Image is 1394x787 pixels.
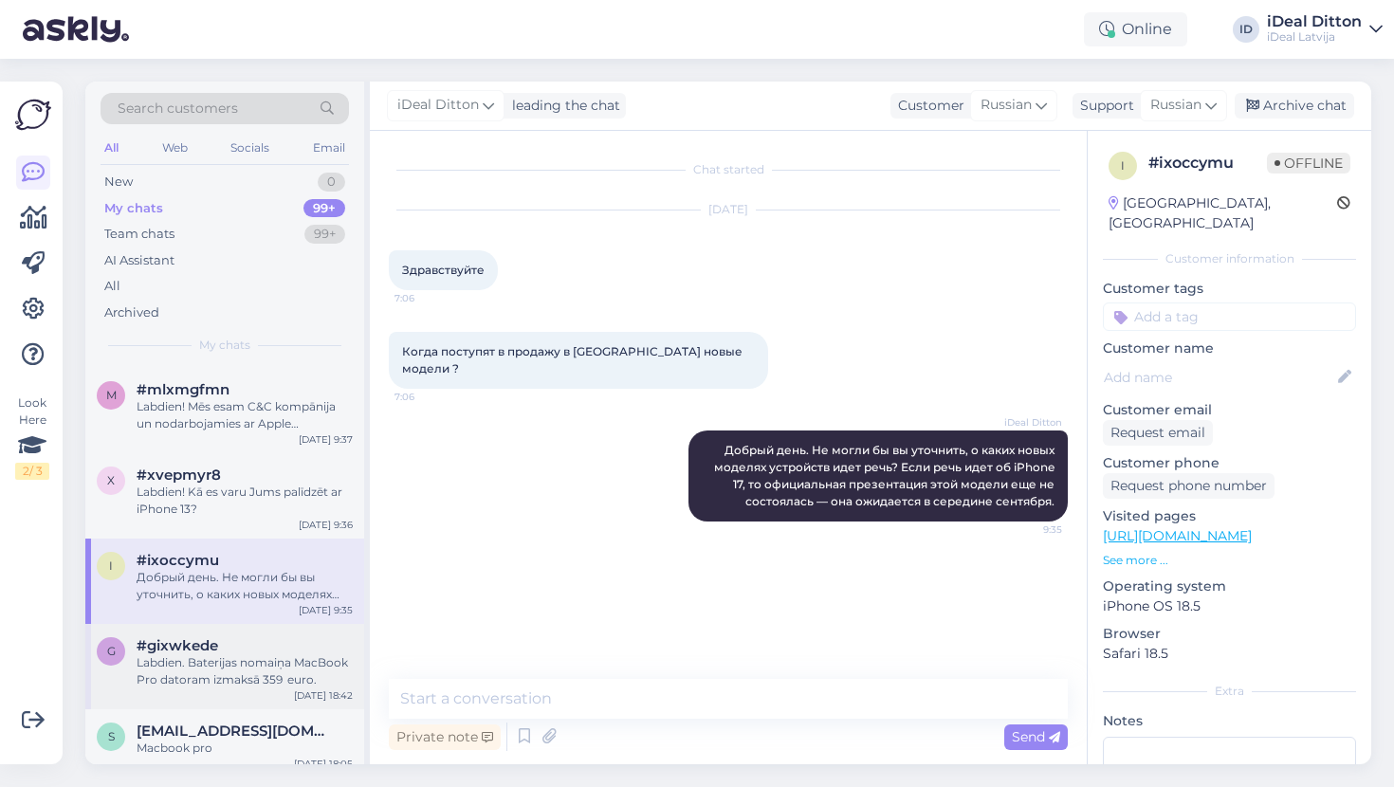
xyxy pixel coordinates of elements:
span: selena1402@gmail.com [137,723,334,740]
p: iPhone OS 18.5 [1103,596,1356,616]
span: Добрый день. Не могли бы вы уточнить, о каких новых моделях устройств идет речь? Если речь идет о... [714,443,1057,508]
img: Askly Logo [15,97,51,133]
div: Archive chat [1235,93,1354,119]
div: Customer [890,96,964,116]
p: Customer tags [1103,279,1356,299]
div: Labdien. Baterijas nomaiņa MacBook Pro datoram izmaksā 359 euro. [137,654,353,688]
p: Safari 18.5 [1103,644,1356,664]
span: Здравствуйте [402,263,485,277]
div: Extra [1103,683,1356,700]
div: Socials [227,136,273,160]
span: My chats [199,337,250,354]
div: All [104,277,120,296]
div: leading the chat [504,96,620,116]
div: Добрый день. Не могли бы вы уточнить, о каких новых моделях устройств идет речь? Если речь идет о... [137,569,353,603]
div: Team chats [104,225,174,244]
a: [URL][DOMAIN_NAME] [1103,527,1252,544]
div: Private note [389,724,501,750]
div: Request email [1103,420,1213,446]
p: Browser [1103,624,1356,644]
div: All [101,136,122,160]
div: Web [158,136,192,160]
span: g [107,644,116,658]
div: [DATE] 18:05 [294,757,353,771]
span: i [109,558,113,573]
div: 2 / 3 [15,463,49,480]
p: Customer email [1103,400,1356,420]
div: 99+ [304,225,345,244]
p: Customer name [1103,339,1356,358]
a: iDeal DittoniDeal Latvija [1267,14,1383,45]
span: s [108,729,115,743]
div: Labdien! Kā es varu Jums palīdzēt ar iPhone 13? [137,484,353,518]
div: Chat started [389,161,1068,178]
input: Add name [1104,367,1334,388]
div: [GEOGRAPHIC_DATA], [GEOGRAPHIC_DATA] [1109,193,1337,233]
div: 99+ [303,199,345,218]
p: Operating system [1103,577,1356,596]
p: Visited pages [1103,506,1356,526]
div: Email [309,136,349,160]
div: AI Assistant [104,251,174,270]
span: 7:06 [394,291,466,305]
div: Customer information [1103,250,1356,267]
span: Offline [1267,153,1350,174]
div: New [104,173,133,192]
span: Russian [981,95,1032,116]
span: #xvepmyr8 [137,467,221,484]
span: Search customers [118,99,238,119]
p: See more ... [1103,552,1356,569]
div: iDeal Ditton [1267,14,1362,29]
span: 7:06 [394,390,466,404]
span: #gixwkede [137,637,218,654]
div: Macbook pro [137,740,353,757]
div: [DATE] 9:35 [299,603,353,617]
div: My chats [104,199,163,218]
span: iDeal Ditton [991,415,1062,430]
div: [DATE] [389,201,1068,218]
span: #mlxmgfmn [137,381,229,398]
div: Archived [104,303,159,322]
div: Support [1073,96,1134,116]
span: Send [1012,728,1060,745]
span: #ixoccymu [137,552,219,569]
div: ID [1233,16,1259,43]
span: i [1121,158,1125,173]
input: Add a tag [1103,302,1356,331]
div: iDeal Latvija [1267,29,1362,45]
span: 9:35 [991,522,1062,537]
div: [DATE] 9:36 [299,518,353,532]
div: [DATE] 18:42 [294,688,353,703]
div: # ixoccymu [1148,152,1267,174]
span: Когда поступят в продажу в [GEOGRAPHIC_DATA] новые модели ? [402,344,745,375]
span: x [107,473,115,487]
div: 0 [318,173,345,192]
p: Notes [1103,711,1356,731]
span: m [106,388,117,402]
span: Russian [1150,95,1201,116]
p: Customer phone [1103,453,1356,473]
div: Look Here [15,394,49,480]
span: iDeal Ditton [397,95,479,116]
div: Labdien! Mēs esam C&C kompānija un nodarbojamies ar Apple produkciju. Trimmeri mēs nepiedāvājam. [137,398,353,432]
div: [DATE] 9:37 [299,432,353,447]
div: Online [1084,12,1187,46]
div: Request phone number [1103,473,1275,499]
